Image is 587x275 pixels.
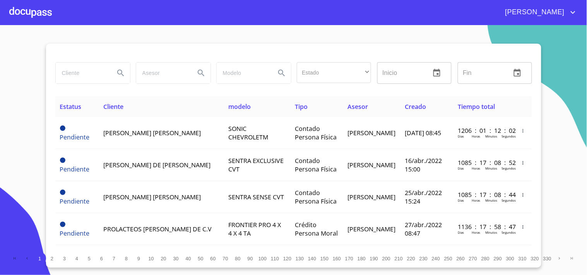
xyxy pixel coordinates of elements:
span: 50 [198,256,203,261]
span: Tipo [295,102,308,111]
p: Minutos [485,198,497,202]
button: 190 [368,252,380,265]
span: [PERSON_NAME] [347,193,395,201]
span: [PERSON_NAME] [347,129,395,137]
button: 6 [96,252,108,265]
span: Pendiente [60,190,65,195]
button: Search [192,64,210,82]
span: 240 [432,256,440,261]
span: 250 [444,256,452,261]
button: 180 [356,252,368,265]
p: 1085 : 17 : 08 : 44 [458,190,510,199]
button: Search [111,64,130,82]
span: 230 [419,256,428,261]
p: Dias [458,134,464,138]
button: 4 [71,252,83,265]
span: Pendiente [60,158,65,163]
span: 9 [137,256,140,261]
button: 60 [207,252,219,265]
span: Contado Persona Física [295,124,337,141]
span: 10 [148,256,154,261]
p: 1085 : 17 : 08 : 52 [458,158,510,167]
button: 90 [244,252,257,265]
span: modelo [228,102,251,111]
button: 30 [170,252,182,265]
span: 290 [494,256,502,261]
span: SONIC CHEVROLETM [228,124,268,141]
p: Minutos [485,134,497,138]
span: Creado [405,102,426,111]
span: 4 [75,256,78,261]
span: 150 [320,256,329,261]
span: 260 [457,256,465,261]
button: 330 [541,252,554,265]
p: 1206 : 01 : 12 : 02 [458,126,510,135]
span: Crédito Persona Moral [295,221,338,238]
span: [PERSON_NAME] [347,161,395,169]
button: 140 [306,252,318,265]
span: 5 [88,256,91,261]
span: 280 [481,256,489,261]
span: 100 [258,256,267,261]
span: Asesor [347,102,368,111]
span: [PERSON_NAME] DE [PERSON_NAME] [103,161,210,169]
span: 120 [283,256,291,261]
input: search [136,63,189,83]
button: 230 [418,252,430,265]
span: 20 [161,256,166,261]
span: 130 [296,256,304,261]
button: 110 [269,252,281,265]
span: 80 [235,256,240,261]
span: 160 [333,256,341,261]
button: 40 [182,252,195,265]
button: 280 [479,252,492,265]
p: Minutos [485,166,497,170]
span: 190 [370,256,378,261]
span: [PERSON_NAME] [347,225,395,233]
p: Horas [472,134,480,138]
span: 180 [358,256,366,261]
span: PROLACTEOS [PERSON_NAME] DE C.V [103,225,212,233]
button: 10 [145,252,157,265]
span: Cliente [103,102,123,111]
p: Dias [458,230,464,234]
button: 100 [257,252,269,265]
span: FRONTIER PRO 4 X 4 X 4 TA [228,221,281,238]
button: 220 [405,252,418,265]
button: 210 [393,252,405,265]
span: [PERSON_NAME] [PERSON_NAME] [103,129,201,137]
span: 3 [63,256,66,261]
span: 330 [543,256,551,261]
button: 150 [318,252,331,265]
span: 320 [531,256,539,261]
span: Pendiente [60,229,90,238]
button: 7 [108,252,120,265]
p: Horas [472,230,480,234]
p: Minutos [485,230,497,234]
span: Contado Persona Física [295,156,337,173]
span: 270 [469,256,477,261]
button: 250 [442,252,455,265]
span: Tiempo total [458,102,495,111]
span: 310 [519,256,527,261]
button: 200 [380,252,393,265]
span: [PERSON_NAME] [PERSON_NAME] [103,193,201,201]
span: 7 [113,256,115,261]
div: ​ [297,62,371,83]
button: account of current user [500,6,578,19]
input: search [56,63,108,83]
button: 80 [232,252,244,265]
button: 50 [195,252,207,265]
span: 300 [506,256,514,261]
button: 1 [34,252,46,265]
button: 260 [455,252,467,265]
button: 310 [517,252,529,265]
button: 120 [281,252,294,265]
span: Pendiente [60,165,90,173]
p: Horas [472,198,480,202]
button: 240 [430,252,442,265]
span: 30 [173,256,178,261]
span: 210 [395,256,403,261]
span: 6 [100,256,103,261]
button: 270 [467,252,479,265]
